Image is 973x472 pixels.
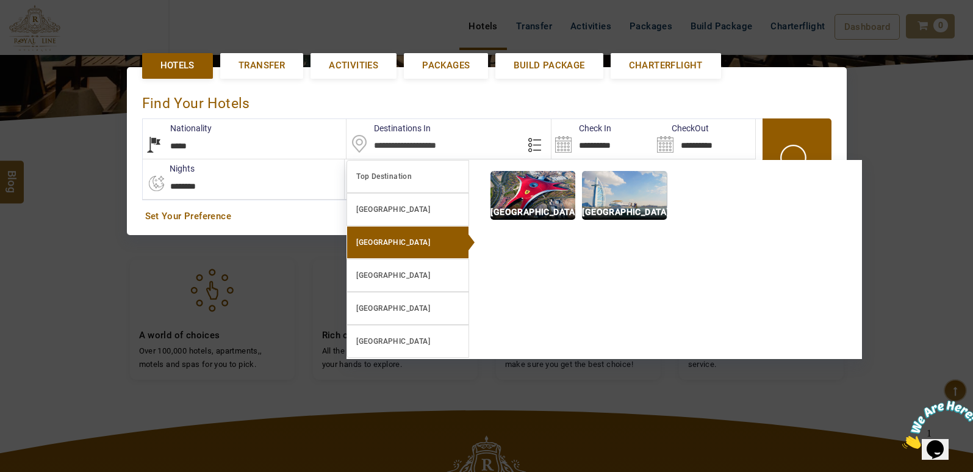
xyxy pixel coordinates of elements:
a: Transfer [220,53,303,78]
b: [GEOGRAPHIC_DATA] [356,238,430,247]
label: nights [142,162,195,175]
span: Hotels [160,59,195,72]
label: CheckOut [653,122,709,134]
a: Charterflight [611,53,721,78]
p: [GEOGRAPHIC_DATA] [582,205,667,219]
a: Build Package [495,53,603,78]
a: [GEOGRAPHIC_DATA] [346,325,469,358]
img: img [490,171,575,220]
label: Rooms [345,162,399,175]
a: Top Destination [346,160,469,193]
span: Build Package [514,59,584,72]
span: Transfer [239,59,285,72]
span: Charterflight [629,59,703,72]
a: Hotels [142,53,213,78]
a: Activities [311,53,397,78]
span: Packages [422,59,470,72]
label: Nationality [143,122,212,134]
div: Find Your Hotels [142,82,831,118]
iframe: chat widget [897,396,973,454]
a: Packages [404,53,488,78]
b: Top Destination [356,172,412,181]
a: [GEOGRAPHIC_DATA] [346,259,469,292]
span: 1 [5,5,10,15]
p: [GEOGRAPHIC_DATA] [490,205,575,219]
b: [GEOGRAPHIC_DATA] [356,304,430,313]
input: Search [653,119,755,159]
a: Set Your Preference [145,210,828,223]
input: Search [551,119,653,159]
label: Check In [551,122,611,134]
img: Chat attention grabber [5,5,81,53]
img: img [582,171,667,220]
b: [GEOGRAPHIC_DATA] [356,337,430,346]
b: [GEOGRAPHIC_DATA] [356,205,430,214]
a: [GEOGRAPHIC_DATA] [346,292,469,325]
a: [GEOGRAPHIC_DATA] [346,193,469,226]
label: Destinations In [346,122,431,134]
b: [GEOGRAPHIC_DATA] [356,271,430,280]
span: Activities [329,59,378,72]
a: [GEOGRAPHIC_DATA] [346,226,469,259]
